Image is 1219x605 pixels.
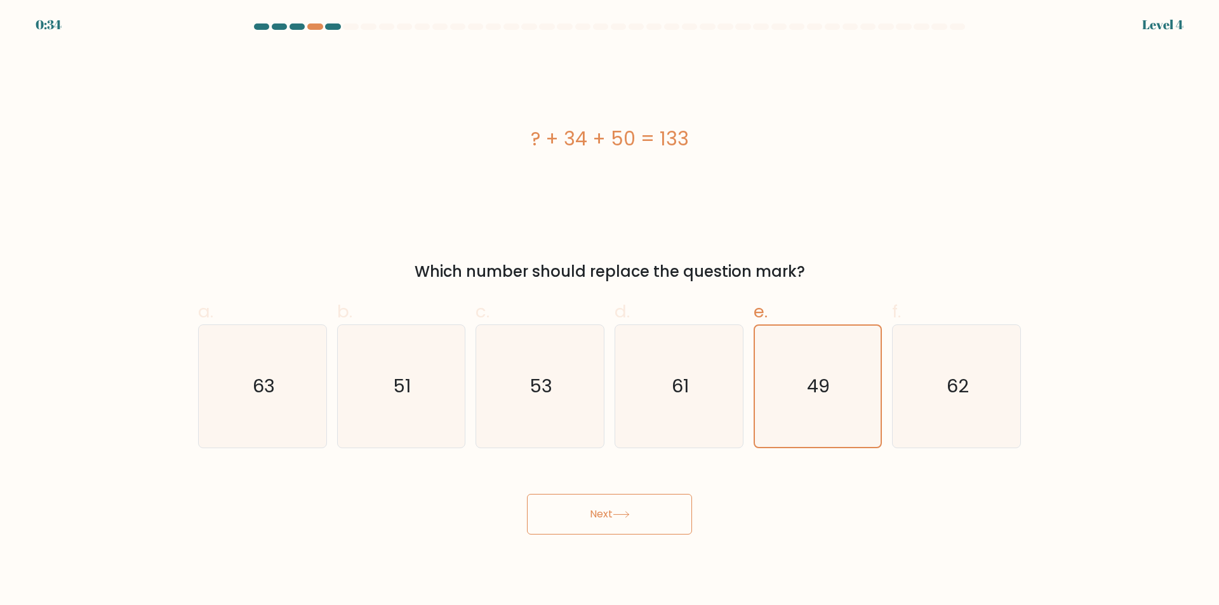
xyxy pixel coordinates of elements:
[672,374,689,399] text: 61
[527,494,692,535] button: Next
[892,299,901,324] span: f.
[253,374,275,399] text: 63
[947,374,969,399] text: 62
[198,124,1021,153] div: ? + 34 + 50 = 133
[394,374,411,399] text: 51
[808,373,830,399] text: 49
[206,260,1013,283] div: Which number should replace the question mark?
[476,299,490,324] span: c.
[198,299,213,324] span: a.
[337,299,352,324] span: b.
[615,299,630,324] span: d.
[530,374,553,399] text: 53
[1142,15,1183,34] div: Level 4
[754,299,768,324] span: e.
[36,15,62,34] div: 0:34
